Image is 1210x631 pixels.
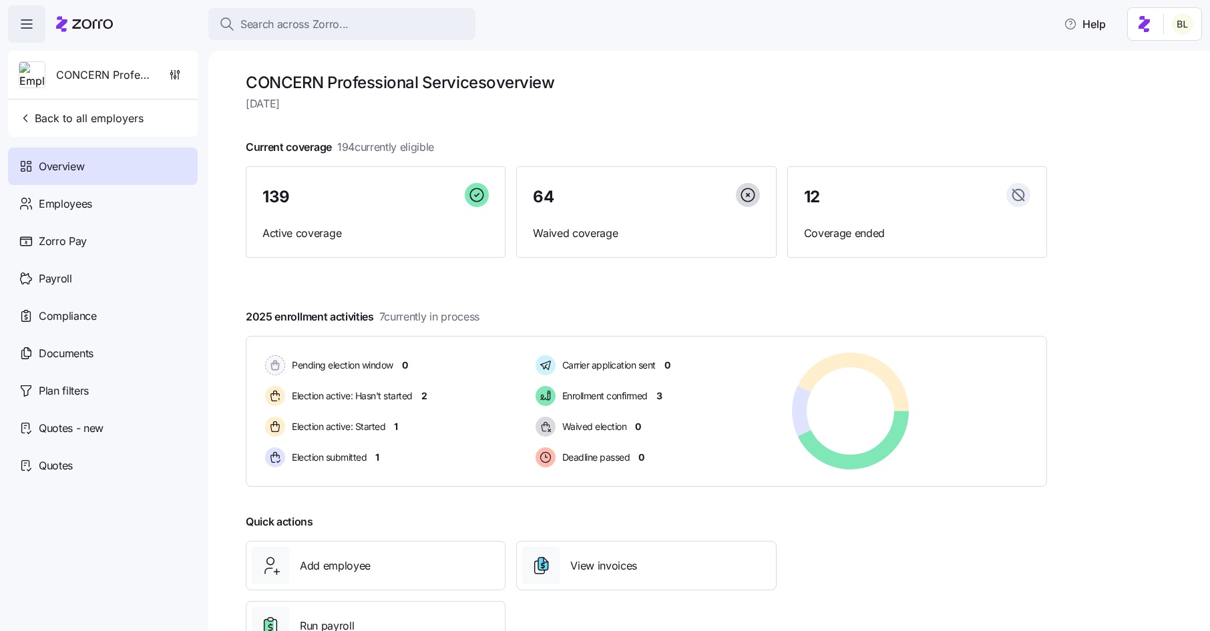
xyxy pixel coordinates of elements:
[246,95,1047,112] span: [DATE]
[558,389,648,403] span: Enrollment confirmed
[635,420,641,433] span: 0
[8,260,198,297] a: Payroll
[39,233,87,250] span: Zorro Pay
[288,359,393,372] span: Pending election window
[39,457,73,474] span: Quotes
[288,420,385,433] span: Election active: Started
[56,67,152,83] span: CONCERN Professional Services
[8,447,198,484] a: Quotes
[262,189,290,205] span: 139
[8,335,198,372] a: Documents
[13,105,149,132] button: Back to all employers
[19,110,144,126] span: Back to all employers
[1053,11,1117,37] button: Help
[8,148,198,185] a: Overview
[638,451,644,464] span: 0
[19,62,45,89] img: Employer logo
[394,420,398,433] span: 1
[533,189,554,205] span: 64
[8,409,198,447] a: Quotes - new
[8,297,198,335] a: Compliance
[39,383,89,399] span: Plan filters
[8,185,198,222] a: Employees
[8,222,198,260] a: Zorro Pay
[337,139,434,156] span: 194 currently eligible
[558,451,630,464] span: Deadline passed
[39,308,97,325] span: Compliance
[39,420,104,437] span: Quotes - new
[208,8,475,40] button: Search across Zorro...
[375,451,379,464] span: 1
[240,16,349,33] span: Search across Zorro...
[39,270,72,287] span: Payroll
[1172,13,1193,35] img: 2fabda6663eee7a9d0b710c60bc473af
[379,308,479,325] span: 7 currently in process
[246,308,479,325] span: 2025 enrollment activities
[804,189,820,205] span: 12
[39,158,84,175] span: Overview
[402,359,408,372] span: 0
[39,196,92,212] span: Employees
[656,389,662,403] span: 3
[8,372,198,409] a: Plan filters
[1064,16,1106,32] span: Help
[246,139,434,156] span: Current coverage
[558,420,627,433] span: Waived election
[39,345,93,362] span: Documents
[246,72,1047,93] h1: CONCERN Professional Services overview
[288,451,367,464] span: Election submitted
[570,558,637,574] span: View invoices
[421,389,427,403] span: 2
[664,359,670,372] span: 0
[300,558,371,574] span: Add employee
[804,225,1030,242] span: Coverage ended
[246,513,313,530] span: Quick actions
[262,225,489,242] span: Active coverage
[558,359,656,372] span: Carrier application sent
[288,389,413,403] span: Election active: Hasn't started
[533,225,759,242] span: Waived coverage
